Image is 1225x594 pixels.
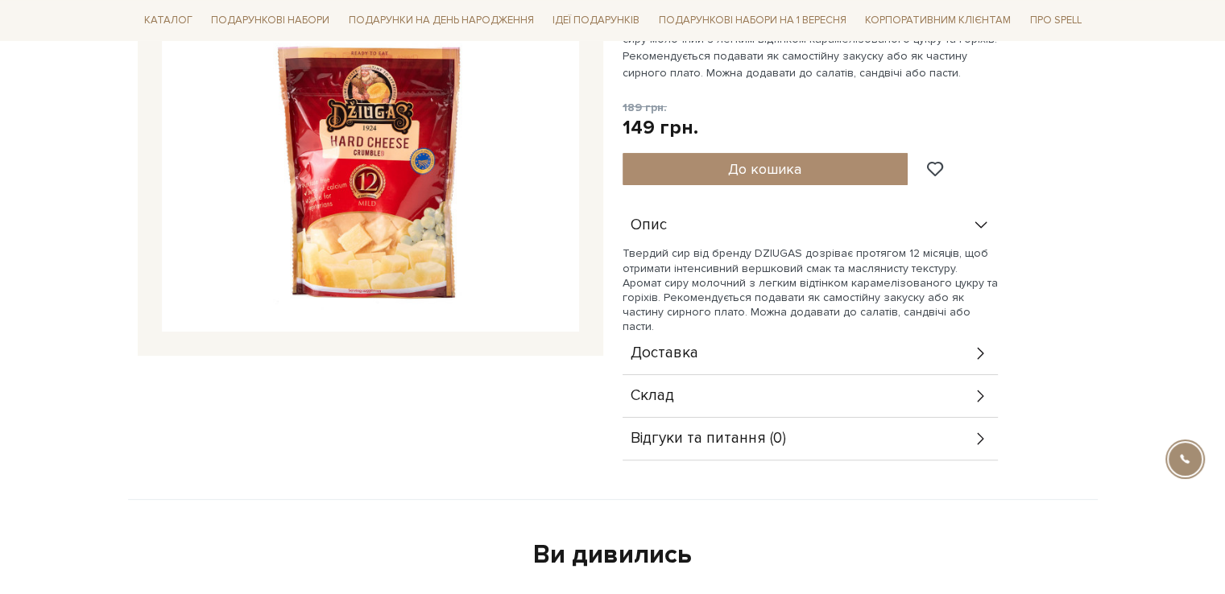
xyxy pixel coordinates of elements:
[631,431,786,446] span: Відгуки та питання (0)
[631,346,698,361] span: Доставка
[623,246,998,334] p: Твердий сир від бренду DZIUGAS дозріває протягом 12 місяців, щоб отримати інтенсивний вершковий с...
[631,218,667,233] span: Опис
[652,6,853,34] a: Подарункові набори на 1 Вересня
[138,8,199,33] a: Каталог
[546,8,646,33] a: Ідеї подарунків
[623,115,698,140] div: 149 грн.
[1024,8,1088,33] a: Про Spell
[342,8,540,33] a: Подарунки на День народження
[728,160,801,178] span: До кошика
[147,538,1078,572] div: Ви дивились
[205,8,336,33] a: Подарункові набори
[623,153,908,185] button: До кошика
[859,6,1017,34] a: Корпоративним клієнтам
[631,389,674,403] span: Склад
[623,101,667,114] span: 189 грн.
